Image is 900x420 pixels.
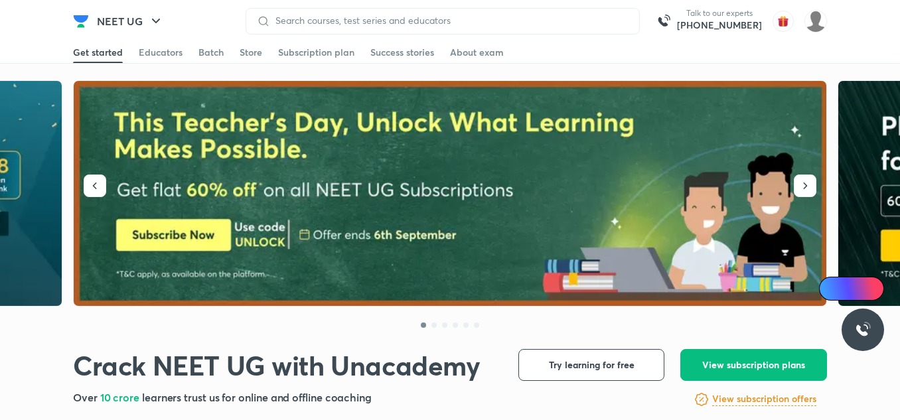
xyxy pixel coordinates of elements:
[73,390,100,404] span: Over
[712,392,816,406] h6: View subscription offers
[73,349,481,382] h1: Crack NEET UG with Unacademy
[73,13,89,29] img: Company Logo
[518,349,664,381] button: Try learning for free
[827,283,838,294] img: Icon
[89,8,172,35] button: NEET UG
[240,46,262,59] div: Store
[142,390,372,404] span: learners trust us for online and offline coaching
[270,15,629,26] input: Search courses, test series and educators
[139,46,183,59] div: Educators
[677,8,762,19] p: Talk to our experts
[450,46,504,59] div: About exam
[712,391,816,407] a: View subscription offers
[702,358,805,372] span: View subscription plans
[278,46,354,59] div: Subscription plan
[450,42,504,63] a: About exam
[680,349,827,381] button: View subscription plans
[650,8,677,35] img: call-us
[855,322,871,338] img: ttu
[677,19,762,32] a: [PHONE_NUMBER]
[370,42,434,63] a: Success stories
[841,283,876,294] span: Ai Doubts
[198,42,224,63] a: Batch
[139,42,183,63] a: Educators
[100,390,142,404] span: 10 crore
[240,42,262,63] a: Store
[278,42,354,63] a: Subscription plan
[370,46,434,59] div: Success stories
[804,10,827,33] img: Mahi Singh
[73,46,123,59] div: Get started
[198,46,224,59] div: Batch
[819,277,884,301] a: Ai Doubts
[73,42,123,63] a: Get started
[549,358,635,372] span: Try learning for free
[773,11,794,32] img: avatar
